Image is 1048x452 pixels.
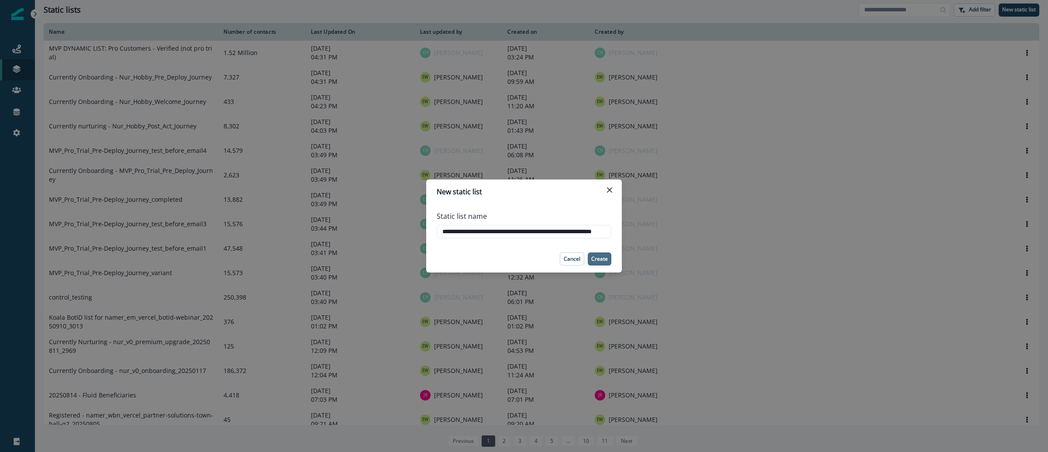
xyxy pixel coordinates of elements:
p: Create [591,256,608,262]
button: Cancel [560,252,584,266]
p: Cancel [564,256,580,262]
p: Static list name [437,211,487,221]
button: Create [588,252,611,266]
p: New static list [437,186,482,197]
button: Close [603,183,617,197]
